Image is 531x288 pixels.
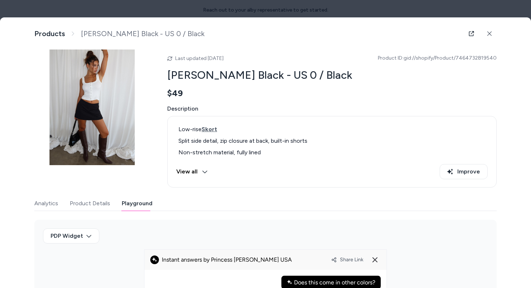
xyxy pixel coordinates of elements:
[167,68,497,82] h2: [PERSON_NAME] Black - US 0 / Black
[34,29,204,38] nav: breadcrumb
[167,88,183,99] span: $49
[70,196,110,211] button: Product Details
[51,232,83,240] span: PDP Widget
[176,125,488,134] li: Low-rise
[176,148,488,157] li: Non-stretch material, fully lined
[122,196,152,211] button: Playground
[378,55,497,62] span: Product ID: gid://shopify/Product/7464732819540
[34,50,150,165] img: 1-modelinfo-mia-us4_348ed398-56e4-43b8-a5d4-79782c2dfa45.jpg
[176,137,488,145] li: Split side detail, zip closure at back, built-in shorts
[34,29,65,38] a: Products
[440,164,488,179] button: Improve
[81,29,204,38] span: [PERSON_NAME] Black - US 0 / Black
[176,164,208,179] button: View all
[175,55,224,61] span: Last updated [DATE]
[167,104,497,113] span: Description
[34,196,58,211] button: Analytics
[202,126,217,133] span: Skort
[43,228,99,244] button: PDP Widget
